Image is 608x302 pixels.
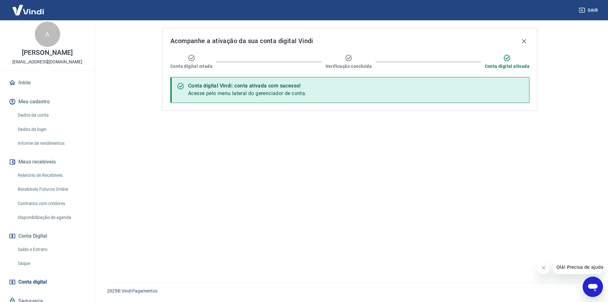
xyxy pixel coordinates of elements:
[188,82,307,90] div: Conta digital Vindi: conta ativada com sucesso!
[4,4,53,10] span: Olá! Precisa de ajuda?
[326,63,372,69] span: Verificação concluída
[553,260,603,274] iframe: Mensagem da empresa
[15,243,87,256] a: Saldo e Extrato
[8,95,87,109] button: Meu cadastro
[8,229,87,243] button: Conta Digital
[15,123,87,136] a: Dados de login
[8,155,87,169] button: Meus recebíveis
[15,109,87,122] a: Dados da conta
[8,0,49,20] img: Vindi
[122,288,157,293] a: Vindi Pagamentos
[578,4,600,16] button: Sair
[170,36,313,46] span: Acompanhe a ativação da sua conta digital Vindi
[107,288,593,294] p: 2025 ©
[35,22,60,47] div: A
[8,76,87,90] a: Início
[15,257,87,270] a: Saque
[8,275,87,289] a: Conta digital
[485,63,529,69] span: Conta digital ativada
[15,183,87,196] a: Recebíveis Futuros Online
[15,211,87,224] a: Disponibilização de agenda
[188,90,307,96] span: Acesse pelo menu lateral do gerenciador de conta.
[15,137,87,150] a: Informe de rendimentos
[15,169,87,182] a: Relatório de Recebíveis
[15,197,87,210] a: Contratos com credores
[18,278,47,286] span: Conta digital
[170,63,212,69] span: Conta digital criada
[22,49,73,56] p: [PERSON_NAME]
[12,59,82,65] p: [EMAIL_ADDRESS][DOMAIN_NAME]
[537,261,550,274] iframe: Fechar mensagem
[583,277,603,297] iframe: Botão para abrir a janela de mensagens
